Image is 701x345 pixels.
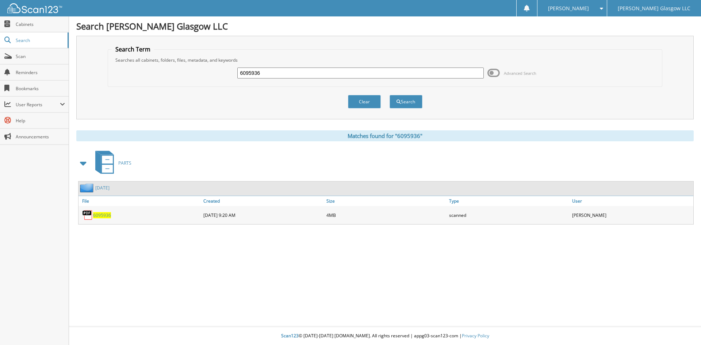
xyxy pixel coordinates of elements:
div: Matches found for "6095936" [76,130,694,141]
div: 4MB [325,208,448,222]
span: Bookmarks [16,85,65,92]
div: [PERSON_NAME] [570,208,693,222]
a: User [570,196,693,206]
img: folder2.png [80,183,95,192]
h1: Search [PERSON_NAME] Glasgow LLC [76,20,694,32]
a: PARTS [91,149,131,177]
div: Searches all cabinets, folders, files, metadata, and keywords [112,57,659,63]
div: scanned [447,208,570,222]
legend: Search Term [112,45,154,53]
div: © [DATE]-[DATE] [DOMAIN_NAME]. All rights reserved | appg03-scan123-com | [69,327,701,345]
span: Advanced Search [504,70,536,76]
div: [DATE] 9:20 AM [202,208,325,222]
a: Size [325,196,448,206]
span: Scan [16,53,65,60]
button: Search [390,95,422,108]
button: Clear [348,95,381,108]
img: scan123-logo-white.svg [7,3,62,13]
a: [DATE] [95,185,110,191]
a: 6095936 [93,212,111,218]
span: Cabinets [16,21,65,27]
span: Help [16,118,65,124]
a: Created [202,196,325,206]
iframe: Chat Widget [664,310,701,345]
span: Scan123 [281,333,299,339]
a: File [78,196,202,206]
span: PARTS [118,160,131,166]
span: User Reports [16,101,60,108]
a: Privacy Policy [462,333,489,339]
span: Announcements [16,134,65,140]
span: Search [16,37,64,43]
span: Reminders [16,69,65,76]
a: Type [447,196,570,206]
img: PDF.png [82,210,93,221]
span: [PERSON_NAME] Glasgow LLC [618,6,690,11]
span: [PERSON_NAME] [548,6,589,11]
